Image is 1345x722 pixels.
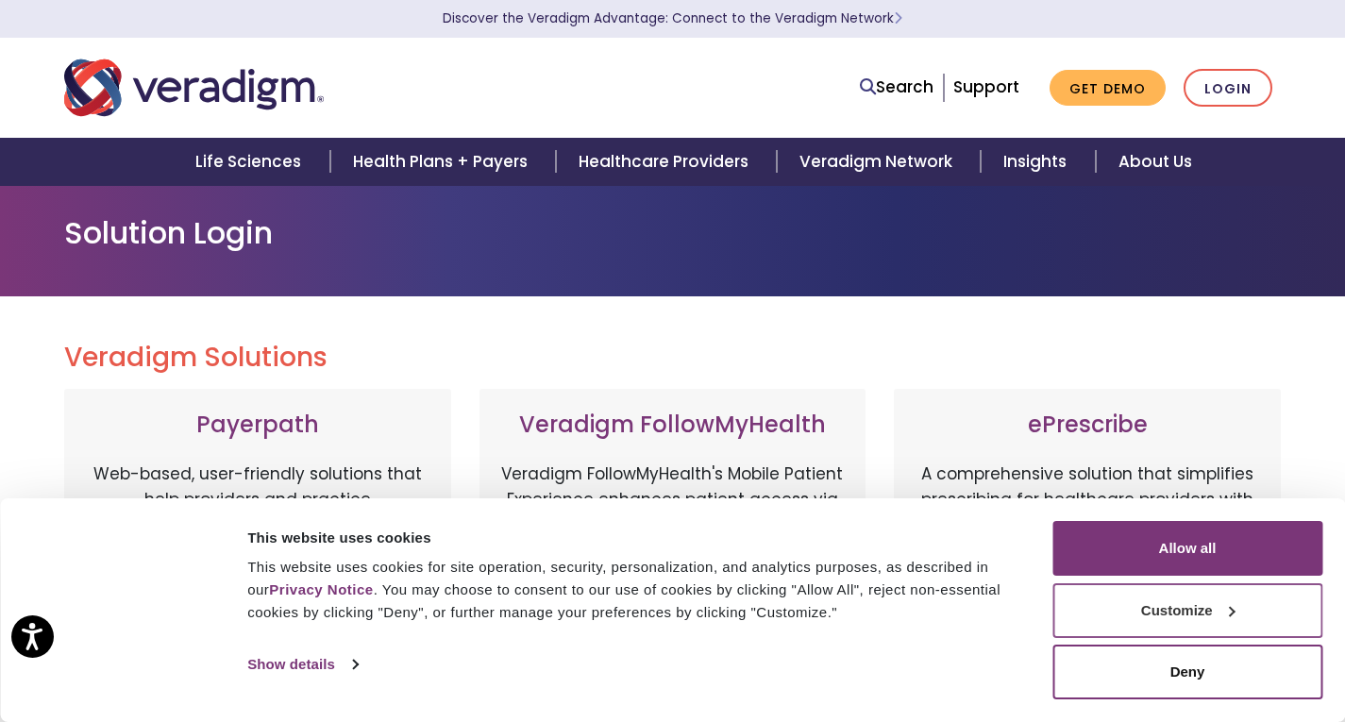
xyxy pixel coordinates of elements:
[556,138,777,186] a: Healthcare Providers
[860,75,933,100] a: Search
[64,57,324,119] img: Veradigm logo
[981,138,1095,186] a: Insights
[83,462,432,660] p: Web-based, user-friendly solutions that help providers and practice administrators enhance revenu...
[247,527,1031,549] div: This website uses cookies
[498,411,848,439] h3: Veradigm FollowMyHealth
[777,138,981,186] a: Veradigm Network
[1184,69,1272,108] a: Login
[247,556,1031,624] div: This website uses cookies for site operation, security, personalization, and analytics purposes, ...
[1050,70,1166,107] a: Get Demo
[894,9,902,27] span: Learn More
[953,76,1019,98] a: Support
[913,462,1262,660] p: A comprehensive solution that simplifies prescribing for healthcare providers with features like ...
[1096,138,1215,186] a: About Us
[330,138,556,186] a: Health Plans + Payers
[173,138,329,186] a: Life Sciences
[1052,583,1322,638] button: Customize
[1052,521,1322,576] button: Allow all
[498,462,848,641] p: Veradigm FollowMyHealth's Mobile Patient Experience enhances patient access via mobile devices, o...
[83,411,432,439] h3: Payerpath
[64,215,1282,251] h1: Solution Login
[269,581,373,597] a: Privacy Notice
[247,650,357,679] a: Show details
[913,411,1262,439] h3: ePrescribe
[64,342,1282,374] h2: Veradigm Solutions
[443,9,902,27] a: Discover the Veradigm Advantage: Connect to the Veradigm NetworkLearn More
[1052,645,1322,699] button: Deny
